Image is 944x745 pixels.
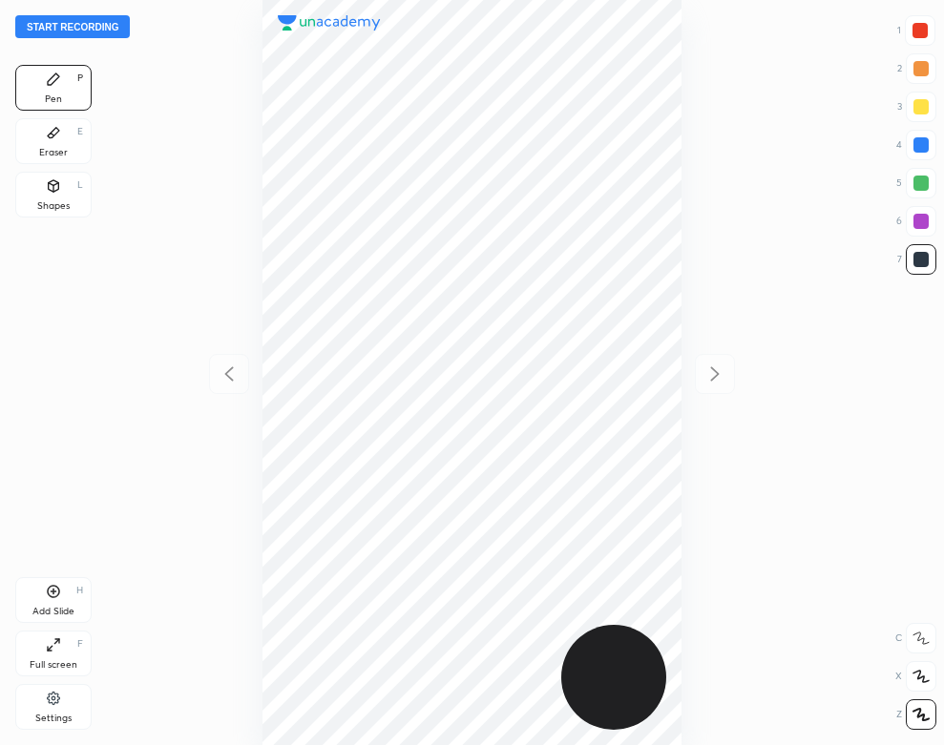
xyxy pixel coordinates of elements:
div: Settings [35,714,72,723]
div: H [76,586,83,595]
div: Eraser [39,148,68,157]
div: 3 [897,92,936,122]
div: Shapes [37,201,70,211]
div: F [77,639,83,649]
div: 1 [897,15,935,46]
div: Pen [45,94,62,104]
div: Add Slide [32,607,74,616]
div: P [77,73,83,83]
div: Full screen [30,660,77,670]
div: C [895,623,936,653]
div: Z [896,699,936,730]
div: X [895,661,936,692]
div: 4 [896,130,936,160]
div: E [77,127,83,136]
button: Start recording [15,15,130,38]
div: 2 [897,53,936,84]
div: 5 [896,168,936,198]
div: 7 [897,244,936,275]
div: L [77,180,83,190]
div: 6 [896,206,936,237]
img: logo.38c385cc.svg [278,15,381,31]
